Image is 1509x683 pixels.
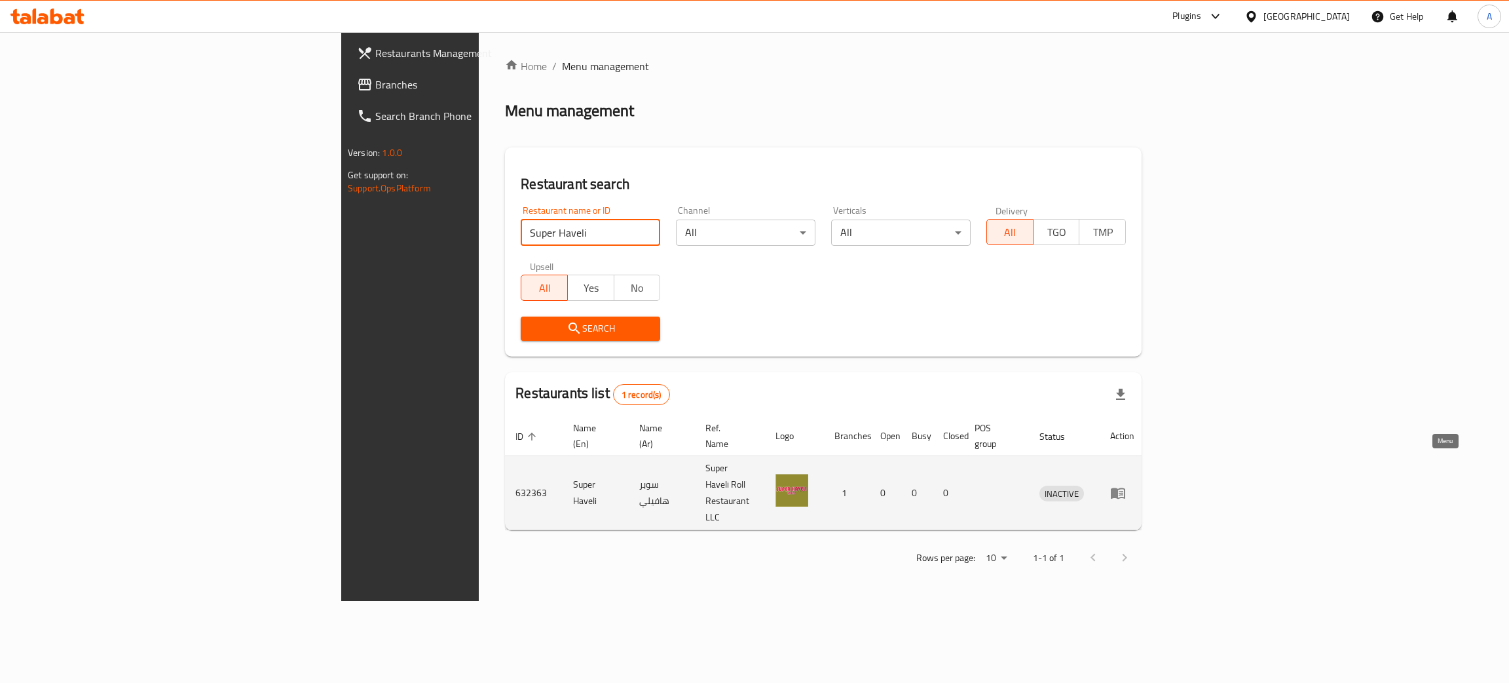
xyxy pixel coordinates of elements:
span: Search [531,321,650,337]
span: All [527,279,563,298]
span: TMP [1085,223,1121,242]
td: Super Haveli [563,456,629,530]
span: Ref. Name [705,420,749,452]
td: 0 [870,456,901,530]
span: Get support on: [348,166,408,184]
span: Name (En) [573,420,613,452]
input: Search for restaurant name or ID.. [521,220,660,246]
td: 0 [933,456,964,530]
span: No [620,279,656,298]
span: Search Branch Phone [375,108,583,124]
td: 1 [824,456,870,530]
button: Search [521,317,660,341]
a: Branches [346,69,593,100]
span: POS group [975,420,1013,452]
a: Restaurants Management [346,37,593,69]
span: 1 record(s) [614,389,669,401]
a: Search Branch Phone [346,100,593,132]
span: A [1487,9,1492,24]
td: سوبر هافيلي [629,456,695,530]
th: Logo [765,416,824,456]
span: All [992,223,1028,242]
button: No [614,275,661,301]
span: TGO [1039,223,1075,242]
th: Branches [824,416,870,456]
span: Version: [348,144,380,161]
div: All [676,220,815,246]
p: Rows per page: [916,550,975,566]
div: Rows per page: [980,549,1012,568]
button: All [986,219,1034,245]
div: [GEOGRAPHIC_DATA] [1263,9,1350,24]
span: ID [515,429,540,444]
span: Name (Ar) [639,420,679,452]
table: enhanced table [505,416,1145,530]
th: Action [1100,416,1145,456]
span: Yes [573,279,609,298]
h2: Restaurant search [521,174,1126,194]
div: Plugins [1172,9,1201,24]
button: Yes [567,275,614,301]
th: Closed [933,416,964,456]
nav: breadcrumb [505,58,1142,74]
img: Super Haveli [775,474,808,507]
label: Upsell [530,262,554,271]
div: All [831,220,971,246]
th: Open [870,416,901,456]
label: Delivery [996,206,1028,215]
div: Total records count [613,384,670,405]
p: 1-1 of 1 [1033,550,1064,566]
td: 0 [901,456,933,530]
button: TMP [1079,219,1126,245]
h2: Restaurants list [515,383,669,405]
button: All [521,275,568,301]
th: Busy [901,416,933,456]
button: TGO [1033,219,1080,245]
td: Super Haveli Roll Restaurant LLC [695,456,765,530]
div: INACTIVE [1039,486,1084,501]
span: Status [1039,429,1082,444]
span: INACTIVE [1039,486,1084,501]
a: Support.OpsPlatform [348,180,431,197]
span: Restaurants Management [375,45,583,61]
span: Menu management [562,58,649,74]
span: 1.0.0 [382,144,402,161]
span: Branches [375,77,583,92]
